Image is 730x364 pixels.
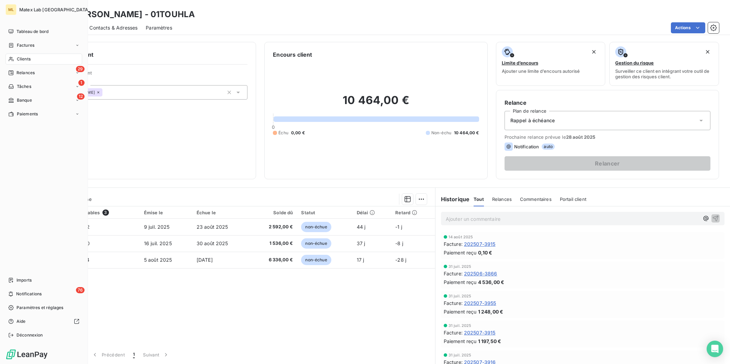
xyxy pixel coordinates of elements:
[395,257,406,263] span: -28 j
[16,305,63,311] span: Paramètres et réglages
[278,130,288,136] span: Échu
[464,299,496,307] span: 202507-3955
[444,278,477,286] span: Paiement reçu
[474,196,484,202] span: Tout
[395,240,403,246] span: -8 j
[144,224,170,230] span: 9 juil. 2025
[254,257,293,263] span: 6 336,00 €
[16,277,32,283] span: Imports
[78,80,85,86] span: 1
[5,349,48,360] img: Logo LeanPay
[5,4,16,15] div: ML
[301,238,331,249] span: non-échue
[478,278,505,286] span: 4 536,00 €
[17,42,34,48] span: Factures
[454,130,479,136] span: 10 464,00 €
[444,308,477,315] span: Paiement reçu
[301,255,331,265] span: non-échue
[5,67,82,78] a: 29Relances
[197,240,228,246] span: 30 août 2025
[464,270,497,277] span: 202506-3866
[254,210,293,215] div: Solde dû
[254,240,293,247] span: 1 536,00 €
[464,240,496,248] span: 202507-3915
[496,42,606,86] button: Limite d’encoursAjouter une limite d’encours autorisé
[5,26,82,37] a: Tableau de bord
[502,68,580,74] span: Ajouter une limite d’encours autorisé
[560,196,586,202] span: Portail client
[431,130,451,136] span: Non-échu
[444,240,463,248] span: Facture :
[60,8,195,21] h3: Dr [PERSON_NAME] - 01TOUHLA
[492,196,512,202] span: Relances
[514,144,539,149] span: Notification
[76,287,85,293] span: 76
[357,257,364,263] span: 17 j
[444,249,477,256] span: Paiement reçu
[144,257,172,263] span: 5 août 2025
[16,332,43,338] span: Déconnexion
[707,341,723,357] div: Open Intercom Messenger
[19,7,90,12] span: Matex Lab [GEOGRAPHIC_DATA]
[395,210,431,215] div: Retard
[357,224,366,230] span: 44 j
[42,50,247,59] h6: Informations client
[615,60,654,66] span: Gestion du risque
[449,294,472,298] span: 31 juil. 2025
[17,111,38,117] span: Paiements
[272,124,275,130] span: 0
[291,130,305,136] span: 0,00 €
[510,117,555,124] span: Rappel à échéance
[16,291,42,297] span: Notifications
[57,209,136,216] div: Pièces comptables
[5,275,82,286] a: Imports
[197,257,213,263] span: [DATE]
[357,210,387,215] div: Délai
[449,264,472,269] span: 31 juil. 2025
[395,224,402,230] span: -1 j
[102,209,109,216] span: 3
[502,60,538,66] span: Limite d’encours
[357,240,365,246] span: 37 j
[16,29,48,35] span: Tableau de bord
[146,24,172,31] span: Paramètres
[17,56,31,62] span: Clients
[76,66,85,72] span: 29
[505,134,710,140] span: Prochaine relance prévue le
[144,210,188,215] div: Émise le
[5,54,82,65] a: Clients
[505,99,710,107] h6: Relance
[449,235,473,239] span: 14 août 2025
[133,351,135,358] span: 1
[5,109,82,120] a: Paiements
[478,308,504,315] span: 1 248,00 €
[5,81,82,92] a: 1Tâches
[5,40,82,51] a: Factures
[16,70,35,76] span: Relances
[301,210,348,215] div: Statut
[197,210,246,215] div: Échue le
[464,329,496,336] span: 202507-3915
[444,329,463,336] span: Facture :
[5,302,82,313] a: Paramètres et réglages
[505,156,710,171] button: Relancer
[478,249,493,256] span: 0,10 €
[671,22,705,33] button: Actions
[609,42,719,86] button: Gestion du risqueSurveiller ce client en intégrant votre outil de gestion des risques client.
[89,24,137,31] span: Contacts & Adresses
[254,224,293,230] span: 2 592,00 €
[139,348,174,362] button: Suivant
[566,134,596,140] span: 28 août 2025
[435,195,470,203] h6: Historique
[615,68,713,79] span: Surveiller ce client en intégrant votre outil de gestion des risques client.
[449,353,472,357] span: 31 juil. 2025
[16,318,26,325] span: Aide
[17,97,32,103] span: Banque
[478,338,501,345] span: 1 197,50 €
[449,323,472,328] span: 31 juil. 2025
[102,89,108,95] input: Ajouter une valeur
[520,196,552,202] span: Commentaires
[444,338,477,345] span: Paiement reçu
[542,144,555,150] span: auto
[273,93,479,114] h2: 10 464,00 €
